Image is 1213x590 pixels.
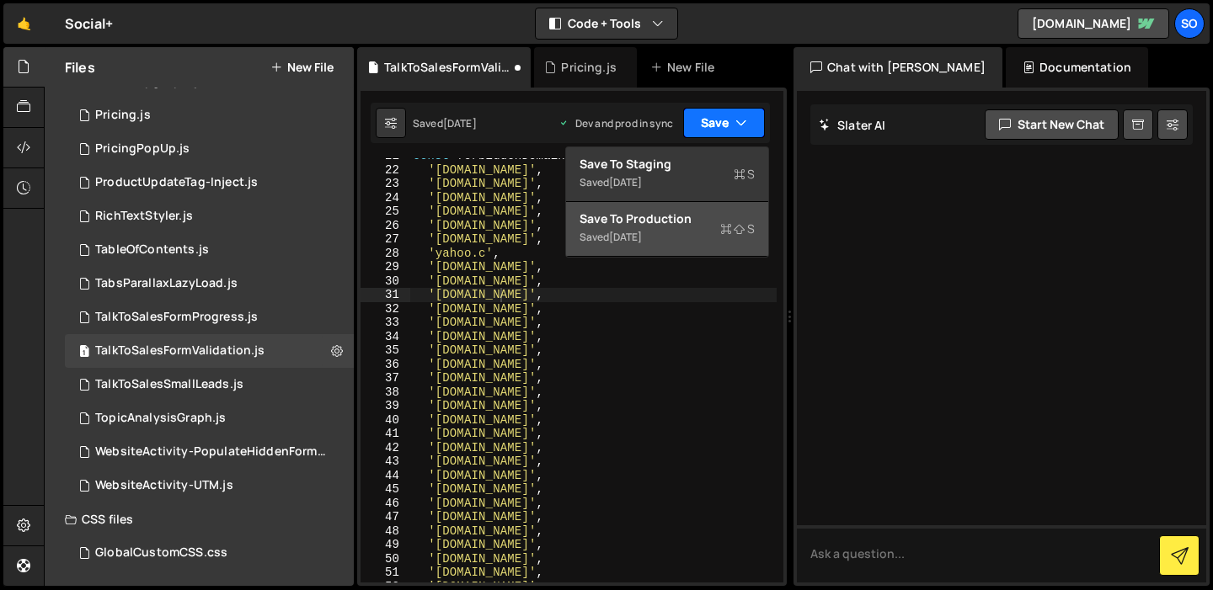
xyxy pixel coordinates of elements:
div: 39 [361,399,410,413]
span: 1 [79,346,89,359]
div: 15116/40185.js [65,469,354,502]
div: 23 [361,177,410,191]
div: 33 [361,316,410,330]
div: Chat with [PERSON_NAME] [794,47,1002,88]
div: 15116/40952.js [65,334,354,368]
div: TableOfContents.js [95,242,209,258]
span: S [720,221,755,237]
div: 15116/40674.js [65,435,360,469]
div: [DATE] [443,116,477,130]
div: 50 [361,552,410,566]
div: TalkToSalesFormValidation.js [384,59,510,76]
div: PricingPopUp.js [95,141,190,157]
div: 15116/45787.js [65,233,354,267]
div: 15116/40695.js [65,166,354,199]
a: So [1174,8,1205,39]
div: Social+ [65,13,113,34]
h2: Files [65,58,95,77]
div: 40 [361,413,410,428]
div: [DATE] [609,175,642,189]
div: ProductUpdateTag-Inject.js [95,175,258,190]
div: New File [650,59,721,76]
div: 48 [361,524,410,539]
div: 35 [361,343,410,358]
div: 15116/40948.js [65,368,354,401]
div: RichTextStyler.js [95,209,193,224]
div: 47 [361,510,410,524]
div: 38 [361,385,410,400]
button: Code + Tools [536,8,677,39]
div: 37 [361,371,410,385]
div: 15116/40351.css [65,536,354,570]
div: Dev and prod in sync [558,116,673,130]
div: 15116/39536.js [65,267,354,300]
div: Pricing.js [561,59,617,76]
div: 43 [361,454,410,469]
a: 🤙 [3,3,45,44]
div: CSS files [45,502,354,536]
div: 31 [361,288,410,302]
div: WebsiteActivity-PopulateHiddenForms.js [95,444,328,460]
div: [DATE] [609,230,642,244]
div: 30 [361,274,410,289]
div: Saved [580,173,755,193]
div: TalkToSalesSmallLeads.js [95,377,243,392]
div: Saved [413,116,477,130]
div: 15116/45334.js [65,199,354,233]
div: Save to Staging [580,156,755,173]
div: TabsParallaxLazyLoad.js [95,276,238,291]
div: 15116/45407.js [65,132,354,166]
button: Start new chat [985,109,1119,140]
button: Save to StagingS Saved[DATE] [566,147,768,202]
div: 49 [361,538,410,552]
div: WebsiteActivity-UTM.js [95,478,233,493]
h2: Slater AI [819,117,886,133]
div: 26 [361,219,410,233]
div: TalkToSalesFormProgress.js [95,310,258,325]
div: Pricing.js [95,108,151,123]
div: 46 [361,497,410,511]
div: 28 [361,247,410,261]
div: 36 [361,358,410,372]
div: 24 [361,191,410,205]
div: 45 [361,482,410,497]
button: New File [270,61,334,74]
div: 25 [361,205,410,219]
div: Saved [580,227,755,247]
div: 41 [361,427,410,441]
div: 15116/40643.js [65,98,354,132]
div: 15116/41400.js [65,401,354,435]
div: 27 [361,232,410,247]
div: 51 [361,566,410,580]
div: 32 [361,302,410,316]
div: TopicAnalysisGraph.js [95,411,226,426]
div: Documentation [1006,47,1148,88]
div: 44 [361,469,410,483]
div: 34 [361,330,410,344]
div: 15116/41316.js [65,300,354,334]
button: Save [683,108,765,138]
div: TalkToSalesFormValidation.js [95,343,265,359]
div: Save to Production [580,210,755,227]
div: 29 [361,260,410,274]
div: 42 [361,441,410,455]
button: Save to ProductionS Saved[DATE] [566,202,768,257]
div: GlobalCustomCSS.css [95,545,227,561]
span: S [734,166,755,183]
div: 22 [361,163,410,178]
a: [DOMAIN_NAME] [1018,8,1169,39]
